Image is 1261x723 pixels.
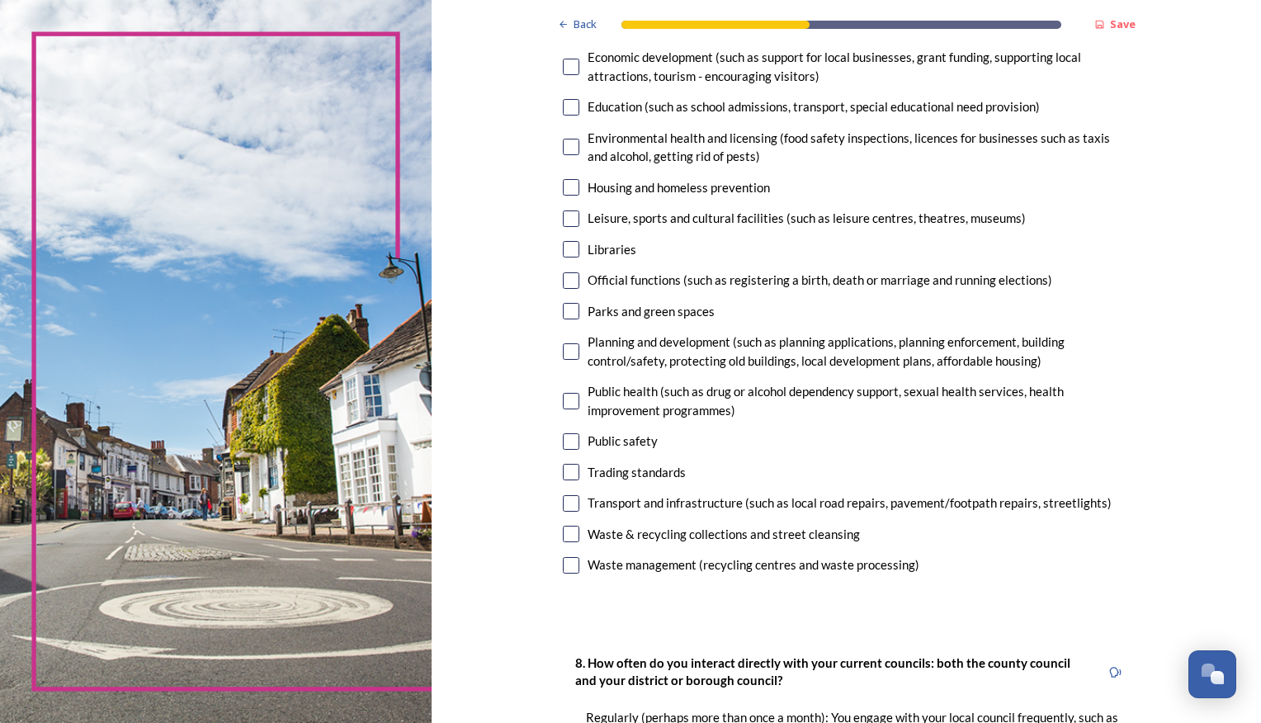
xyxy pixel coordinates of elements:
div: Leisure, sports and cultural facilities (such as leisure centres, theatres, museums) [588,209,1026,228]
div: Education (such as school admissions, transport, special educational need provision) [588,97,1040,116]
div: Economic development (such as support for local businesses, grant funding, supporting local attra... [588,48,1131,85]
div: Public safety [588,432,658,451]
button: Open Chat [1188,650,1236,698]
span: Back [574,17,597,32]
div: Housing and homeless prevention [588,178,770,197]
div: Environmental health and licensing (food safety inspections, licences for businesses such as taxi... [588,129,1131,166]
div: Parks and green spaces [588,302,715,321]
div: Public health (such as drug or alcohol dependency support, sexual health services, health improve... [588,382,1131,419]
div: Waste management (recycling centres and waste processing) [588,555,919,574]
strong: Save [1110,17,1136,31]
strong: 8. How often do you interact directly with your current councils: both the county council and you... [575,655,1073,688]
div: Waste & recycling collections and street cleansing [588,525,860,544]
div: Libraries [588,240,636,259]
div: Planning and development (such as planning applications, planning enforcement, building control/s... [588,333,1131,370]
div: Trading standards [588,463,686,482]
div: Transport and infrastructure (such as local road repairs, pavement/footpath repairs, streetlights) [588,494,1112,513]
div: Official functions (such as registering a birth, death or marriage and running elections) [588,271,1052,290]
